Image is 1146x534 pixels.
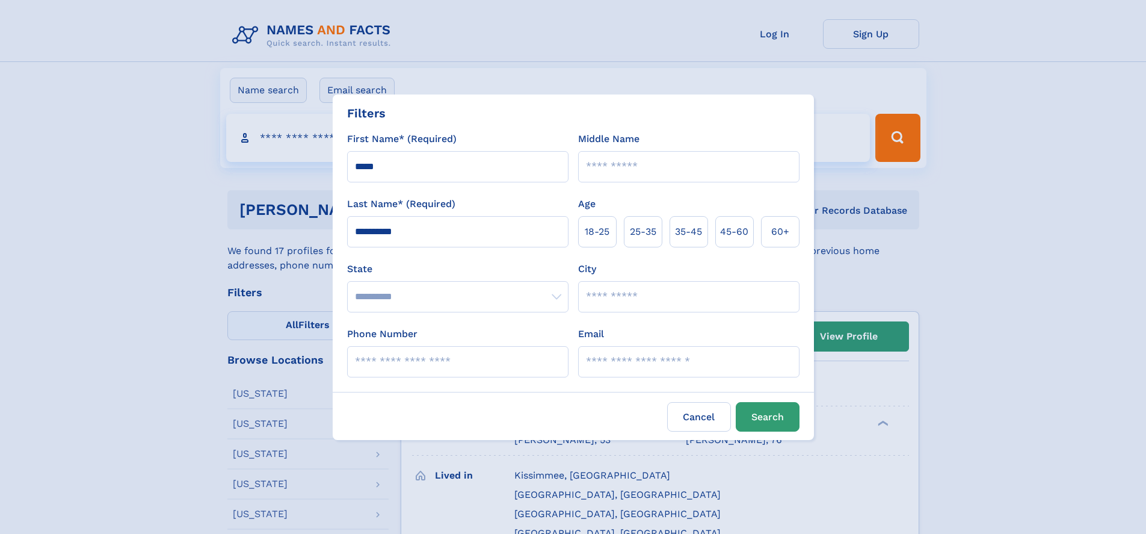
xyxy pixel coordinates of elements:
[578,262,596,276] label: City
[736,402,799,432] button: Search
[630,225,656,239] span: 25‑35
[347,132,457,146] label: First Name* (Required)
[578,132,639,146] label: Middle Name
[667,402,731,432] label: Cancel
[675,225,702,239] span: 35‑45
[585,225,609,239] span: 18‑25
[720,225,748,239] span: 45‑60
[347,104,386,122] div: Filters
[578,327,604,341] label: Email
[578,197,596,211] label: Age
[347,327,417,341] label: Phone Number
[347,262,568,276] label: State
[347,197,455,211] label: Last Name* (Required)
[771,225,789,239] span: 60+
